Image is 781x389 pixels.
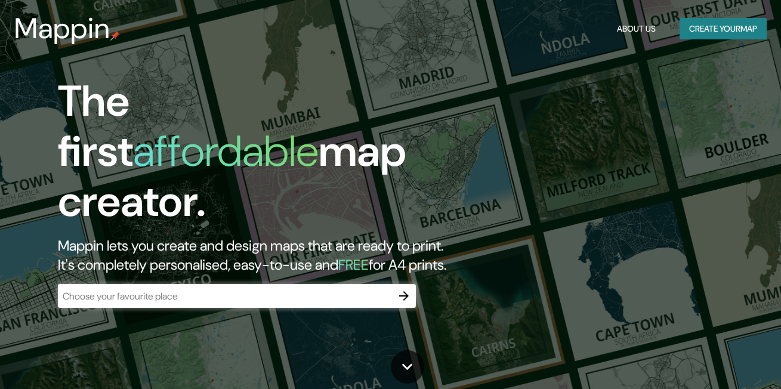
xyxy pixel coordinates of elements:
h2: Mappin lets you create and design maps that are ready to print. It's completely personalised, eas... [58,236,449,274]
button: About Us [612,18,660,40]
h5: FREE [338,255,369,274]
h1: affordable [133,124,319,179]
h3: Mappin [14,12,110,45]
h1: The first map creator. [58,76,449,236]
iframe: Help widget launcher [675,342,768,376]
input: Choose your favourite place [58,289,392,303]
button: Create yourmap [680,18,767,40]
img: mappin-pin [110,31,120,41]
